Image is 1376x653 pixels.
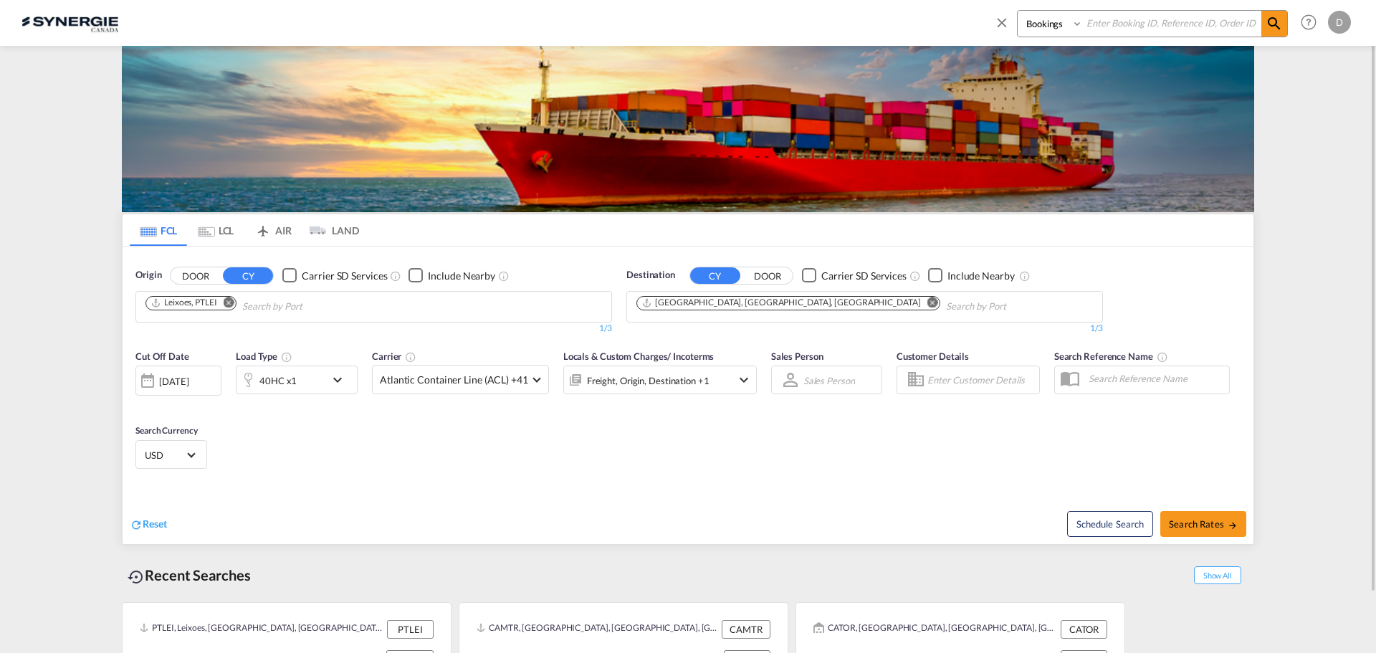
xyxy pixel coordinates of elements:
md-icon: icon-close [994,14,1010,30]
span: Carrier [372,351,416,362]
md-checkbox: Checkbox No Ink [802,268,907,283]
span: icon-close [994,10,1017,44]
div: CAMTR [722,620,770,639]
md-select: Select Currency: $ USDUnited States Dollar [143,444,199,465]
div: Help [1296,10,1328,36]
md-tab-item: AIR [244,214,302,246]
div: PTLEI [387,620,434,639]
span: Atlantic Container Line (ACL) +41 [380,373,528,387]
button: DOOR [171,267,221,284]
button: Search Ratesicon-arrow-right [1160,511,1246,537]
div: Include Nearby [947,269,1015,283]
md-chips-wrap: Chips container. Use arrow keys to select chips. [634,292,1088,318]
div: Recent Searches [122,559,257,591]
div: CAMTR, Montreal, QC, Canada, North America, Americas [477,620,718,639]
md-tab-item: LAND [302,214,359,246]
div: [DATE] [135,366,221,396]
md-checkbox: Checkbox No Ink [282,268,387,283]
span: Show All [1194,566,1241,584]
button: DOOR [742,267,793,284]
button: Note: By default Schedule search will only considerorigin ports, destination ports and cut off da... [1067,511,1153,537]
span: Customer Details [897,351,969,362]
button: Remove [214,297,236,311]
md-icon: icon-chevron-down [329,371,353,389]
md-icon: Unchecked: Ignores neighbouring ports when fetching rates.Checked : Includes neighbouring ports w... [1019,270,1031,282]
span: Reset [143,518,167,530]
md-datepicker: Select [135,394,146,414]
input: Chips input. [242,295,378,318]
md-tab-item: LCL [187,214,244,246]
div: icon-refreshReset [130,517,167,533]
button: CY [223,267,273,284]
md-icon: Unchecked: Search for CY (Container Yard) services for all selected carriers.Checked : Search for... [909,270,921,282]
div: 40HC x1icon-chevron-down [236,366,358,394]
md-icon: The selected Trucker/Carrierwill be displayed in the rate results If the rates are from another f... [405,351,416,363]
div: Carrier SD Services [302,269,387,283]
input: Chips input. [946,295,1082,318]
img: LCL+%26+FCL+BACKGROUND.png [122,46,1254,212]
md-icon: icon-airplane [254,222,272,233]
div: Freight Origin Destination Factory Stuffing [587,371,709,391]
span: USD [145,449,185,462]
span: icon-magnify [1261,11,1287,37]
span: Help [1296,10,1321,34]
div: [DATE] [159,375,188,388]
span: Locals & Custom Charges [563,351,715,362]
md-pagination-wrapper: Use the left and right arrow keys to navigate between tabs [130,214,359,246]
md-select: Sales Person [802,370,856,391]
div: Press delete to remove this chip. [641,297,924,309]
div: D [1328,11,1351,34]
md-checkbox: Checkbox No Ink [928,268,1015,283]
md-icon: icon-backup-restore [128,568,145,586]
md-checkbox: Checkbox No Ink [408,268,495,283]
img: 1f56c880d42311ef80fc7dca854c8e59.png [21,6,118,39]
span: Search Currency [135,425,198,436]
button: Remove [918,297,940,311]
md-tab-item: FCL [130,214,187,246]
div: 1/3 [135,323,612,335]
div: Leixoes, PTLEI [150,297,217,309]
div: 1/3 [626,323,1103,335]
md-icon: icon-arrow-right [1228,520,1238,530]
md-icon: icon-magnify [1266,15,1283,32]
span: Cut Off Date [135,351,189,362]
div: 40HC x1 [259,371,297,391]
button: CY [690,267,740,284]
div: PTLEI, Leixoes, Portugal, Southern Europe, Europe [140,620,383,639]
input: Enter Customer Details [927,369,1035,391]
input: Search Reference Name [1081,368,1229,389]
div: Include Nearby [428,269,495,283]
div: Halifax, NS, CAHAL [641,297,921,309]
md-icon: Unchecked: Search for CY (Container Yard) services for all selected carriers.Checked : Search for... [390,270,401,282]
div: Carrier SD Services [821,269,907,283]
md-icon: icon-information-outline [281,351,292,363]
div: Freight Origin Destination Factory Stuffingicon-chevron-down [563,366,757,394]
span: Sales Person [771,351,823,362]
div: OriginDOOR CY Checkbox No InkUnchecked: Search for CY (Container Yard) services for all selected ... [123,247,1253,544]
md-icon: Unchecked: Ignores neighbouring ports when fetching rates.Checked : Includes neighbouring ports w... [498,270,510,282]
md-icon: icon-refresh [130,518,143,531]
span: Origin [135,268,161,282]
md-icon: icon-chevron-down [735,371,752,389]
span: Destination [626,268,675,282]
span: Load Type [236,351,292,362]
md-chips-wrap: Chips container. Use arrow keys to select chips. [143,292,384,318]
span: / Incoterms [667,351,714,362]
div: CATOR, Toronto, ON, Canada, North America, Americas [813,620,1057,639]
input: Enter Booking ID, Reference ID, Order ID [1083,11,1261,36]
div: Press delete to remove this chip. [150,297,220,309]
span: Search Rates [1169,518,1238,530]
md-icon: Your search will be saved by the below given name [1157,351,1168,363]
div: CATOR [1061,620,1107,639]
span: Search Reference Name [1054,351,1168,362]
